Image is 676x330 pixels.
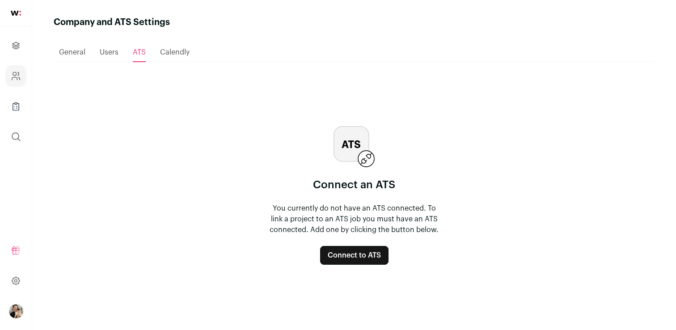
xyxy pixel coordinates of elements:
[320,246,389,265] button: Connect to ATS
[9,304,23,318] button: Open dropdown
[5,96,26,117] a: Company Lists
[313,178,395,192] p: Connect an ATS
[133,49,146,56] span: ATS
[100,43,118,61] a: Users
[160,49,190,56] span: Calendly
[100,49,118,56] span: Users
[5,35,26,56] a: Projects
[59,49,85,56] span: General
[160,43,190,61] a: Calendly
[9,304,23,318] img: 18356084-medium_jpg
[11,11,21,16] img: wellfound-shorthand-0d5821cbd27db2630d0214b213865d53afaa358527fdda9d0ea32b1df1b89c2c.svg
[5,65,26,87] a: Company and ATS Settings
[54,16,170,29] h1: Company and ATS Settings
[59,43,85,61] a: General
[268,203,440,235] p: You currently do not have an ATS connected. To link a project to an ATS job you must have an ATS ...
